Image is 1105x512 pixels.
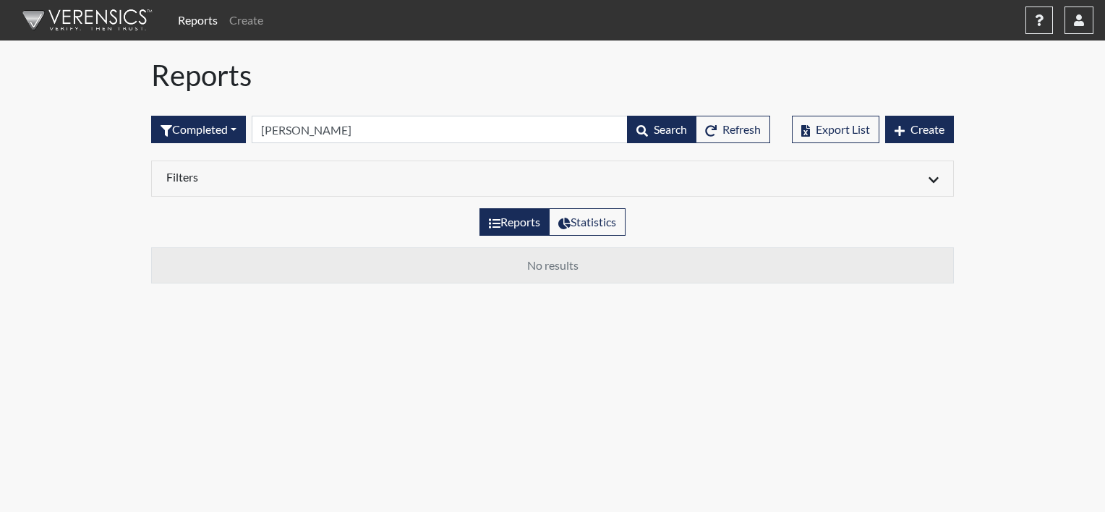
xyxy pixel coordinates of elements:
[151,116,246,143] button: Completed
[151,116,246,143] div: Filter by interview status
[151,58,954,93] h1: Reports
[910,122,944,136] span: Create
[722,122,761,136] span: Refresh
[223,6,269,35] a: Create
[885,116,954,143] button: Create
[549,208,626,236] label: View statistics about completed interviews
[627,116,696,143] button: Search
[152,248,954,283] td: No results
[479,208,550,236] label: View the list of reports
[252,116,628,143] input: Search by Registration ID, Interview Number, or Investigation Name.
[792,116,879,143] button: Export List
[155,170,950,187] div: Click to expand/collapse filters
[654,122,687,136] span: Search
[172,6,223,35] a: Reports
[166,170,542,184] h6: Filters
[696,116,770,143] button: Refresh
[816,122,870,136] span: Export List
